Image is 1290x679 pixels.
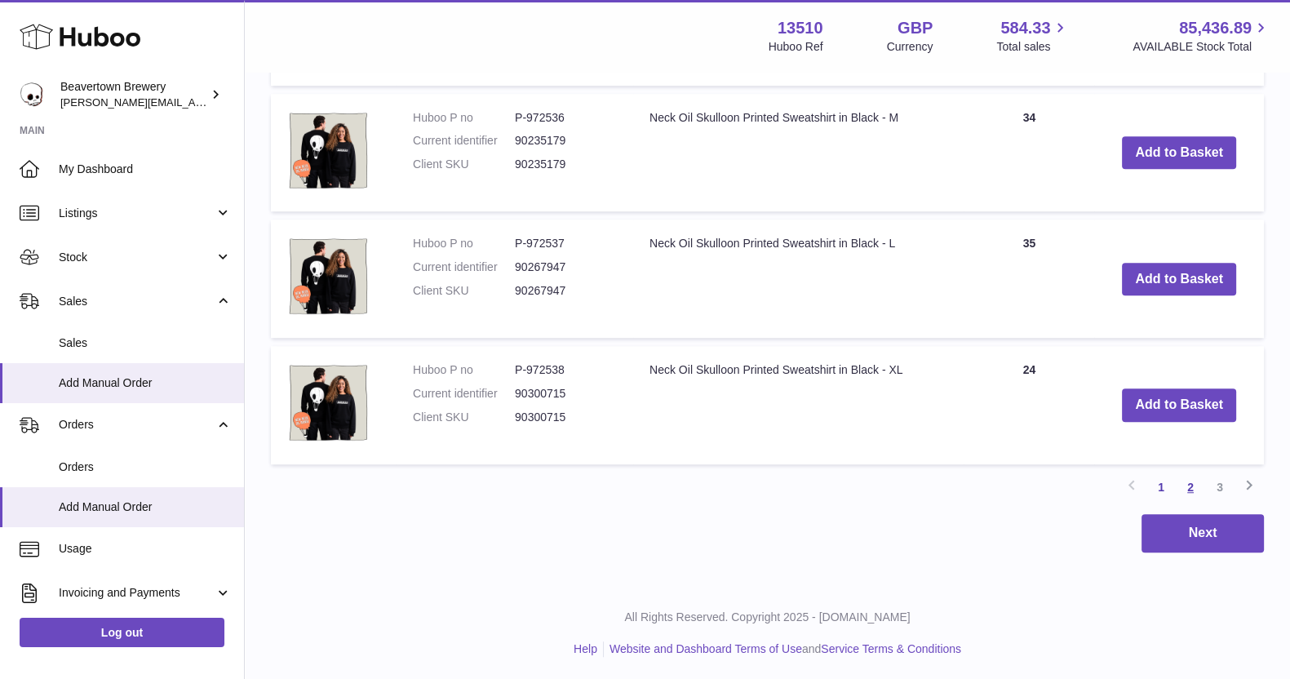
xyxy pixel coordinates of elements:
[515,410,617,425] dd: 90300715
[1133,17,1270,55] a: 85,436.89 AVAILABLE Stock Total
[413,260,515,275] dt: Current identifier
[287,110,369,192] img: Neck Oil Skulloon Printed Sweatshirt in Black - M
[515,260,617,275] dd: 90267947
[633,94,964,212] td: Neck Oil Skulloon Printed Sweatshirt in Black - M
[59,417,215,433] span: Orders
[604,641,961,657] li: and
[287,362,369,444] img: Neck Oil Skulloon Printed Sweatshirt in Black - XL
[1122,136,1236,170] button: Add to Basket
[633,220,964,338] td: Neck Oil Skulloon Printed Sweatshirt in Black - L
[59,206,215,221] span: Listings
[413,157,515,172] dt: Client SKU
[964,346,1094,464] td: 24
[778,17,823,39] strong: 13510
[59,294,215,309] span: Sales
[515,236,617,251] dd: P-972537
[413,133,515,149] dt: Current identifier
[1176,473,1205,502] a: 2
[1133,39,1270,55] span: AVAILABLE Stock Total
[59,585,215,601] span: Invoicing and Payments
[898,17,933,39] strong: GBP
[1141,514,1264,553] button: Next
[59,459,232,475] span: Orders
[1205,473,1235,502] a: 3
[20,82,44,107] img: richard.gilbert-cross@beavertownbrewery.co.uk
[964,220,1094,338] td: 35
[515,362,617,378] dd: P-972538
[1122,263,1236,296] button: Add to Basket
[1000,17,1050,39] span: 584.33
[59,375,232,391] span: Add Manual Order
[258,610,1277,625] p: All Rights Reserved. Copyright 2025 - [DOMAIN_NAME]
[964,94,1094,212] td: 34
[413,386,515,402] dt: Current identifier
[574,642,597,655] a: Help
[1146,473,1176,502] a: 1
[821,642,961,655] a: Service Terms & Conditions
[413,283,515,299] dt: Client SKU
[515,110,617,126] dd: P-972536
[515,157,617,172] dd: 90235179
[515,283,617,299] dd: 90267947
[60,95,414,109] span: [PERSON_NAME][EMAIL_ADDRESS][PERSON_NAME][DOMAIN_NAME]
[769,39,823,55] div: Huboo Ref
[996,17,1069,55] a: 584.33 Total sales
[887,39,933,55] div: Currency
[413,362,515,378] dt: Huboo P no
[20,618,224,647] a: Log out
[515,133,617,149] dd: 90235179
[1179,17,1252,39] span: 85,436.89
[59,335,232,351] span: Sales
[413,410,515,425] dt: Client SKU
[60,79,207,110] div: Beavertown Brewery
[287,236,369,317] img: Neck Oil Skulloon Printed Sweatshirt in Black - L
[633,346,964,464] td: Neck Oil Skulloon Printed Sweatshirt in Black - XL
[996,39,1069,55] span: Total sales
[610,642,802,655] a: Website and Dashboard Terms of Use
[515,386,617,402] dd: 90300715
[59,250,215,265] span: Stock
[59,541,232,557] span: Usage
[413,110,515,126] dt: Huboo P no
[413,236,515,251] dt: Huboo P no
[1122,388,1236,422] button: Add to Basket
[59,162,232,177] span: My Dashboard
[59,499,232,515] span: Add Manual Order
